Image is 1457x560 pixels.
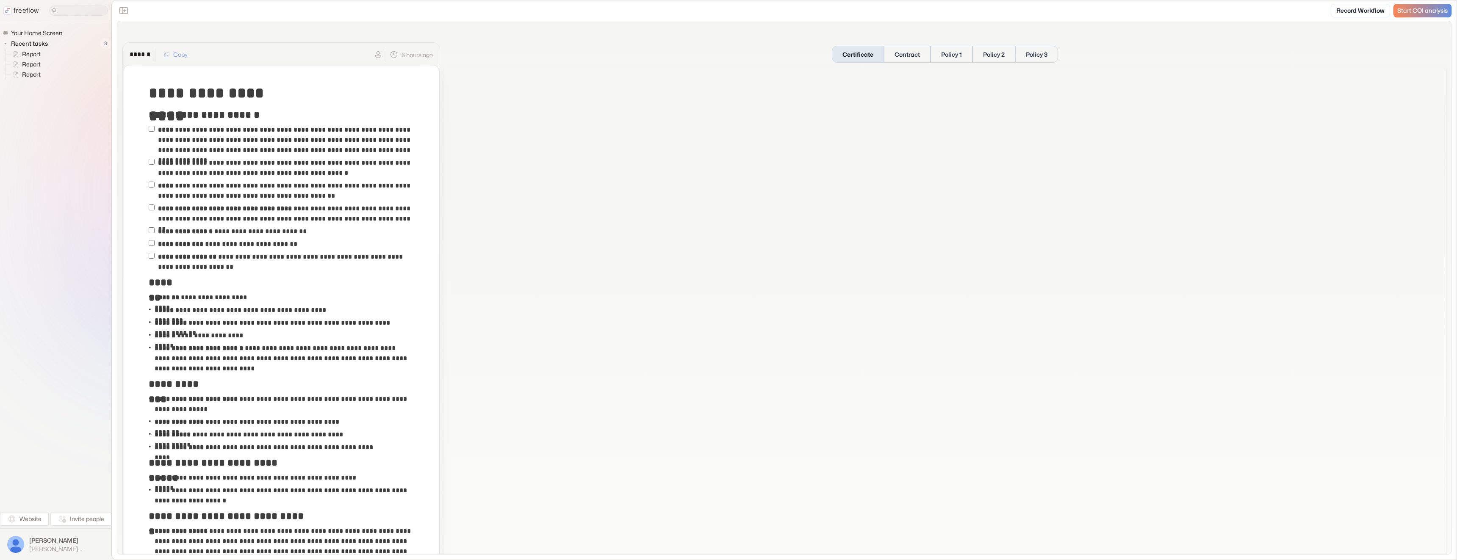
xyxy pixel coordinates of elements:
button: Copy [159,48,193,61]
button: Invite people [50,512,111,526]
a: freeflow [3,6,39,16]
span: Start COI analysis [1397,7,1448,14]
a: Report [6,69,44,80]
a: Record Workflow [1331,4,1390,17]
span: Your Home Screen [9,29,65,37]
a: Start COI analysis [1393,4,1451,17]
span: Recent tasks [9,39,50,48]
img: profile [7,536,24,553]
iframe: Certificate [443,66,1446,556]
span: [PERSON_NAME][EMAIL_ADDRESS] [29,545,104,553]
span: Report [20,70,43,79]
button: Policy 2 [972,46,1015,63]
span: [PERSON_NAME] [29,536,104,545]
button: Policy 1 [931,46,972,63]
span: 3 [100,38,111,49]
span: Report [20,50,43,58]
button: Close the sidebar [117,4,130,17]
button: Policy 3 [1015,46,1058,63]
span: Report [20,60,43,69]
a: Report [6,59,44,69]
p: freeflow [14,6,39,16]
a: Report [6,49,44,59]
button: Contract [884,46,931,63]
button: Certificate [832,46,884,63]
button: Recent tasks [3,39,51,49]
button: [PERSON_NAME][PERSON_NAME][EMAIL_ADDRESS] [5,534,106,555]
p: 6 hours ago [402,50,433,59]
a: Your Home Screen [3,28,66,38]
